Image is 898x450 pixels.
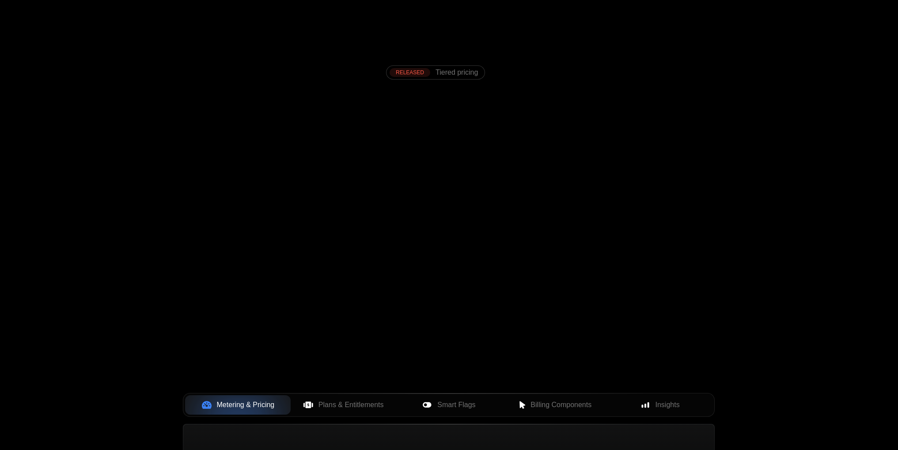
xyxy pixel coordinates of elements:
button: Billing Components [502,395,607,415]
span: Billing built for product velocity [225,85,672,128]
button: Plans & Entitlements [291,395,396,415]
img: Founder [429,182,440,193]
a: Demo with founder, ,[object Object] [344,174,451,201]
span: Tiered pricing [436,69,478,76]
span: Insights [656,400,680,410]
button: Metering & Pricing [185,395,291,415]
button: Smart Flags [396,395,502,415]
a: Docs [471,12,487,19]
span: Resources [498,12,531,20]
span: Metering & Pricing [217,400,275,410]
a: [object Object] [456,174,553,201]
a: demo [518,138,536,160]
a: [object Object],[object Object] [390,68,478,77]
span: Start free account [466,181,529,194]
span: Plans & Entitlements [318,400,384,410]
a: Developers [393,14,428,21]
a: Sign in [643,9,662,23]
span: Billing Components [530,400,591,410]
span: Smart Flags [437,400,475,410]
a: [object Object] [673,8,715,23]
button: Insights [607,395,713,415]
span: Products [347,14,375,22]
div: RELEASED [390,68,430,77]
a: Pricing [439,13,461,20]
span: Sign Up [678,11,700,20]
